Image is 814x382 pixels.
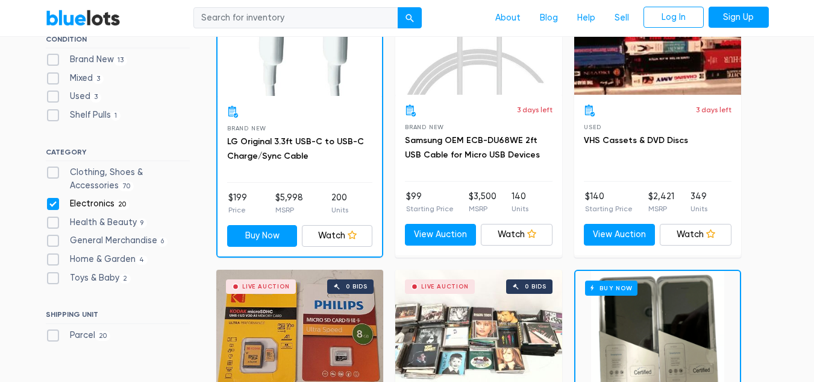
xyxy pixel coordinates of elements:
[157,237,168,247] span: 6
[405,124,444,130] span: Brand New
[709,7,769,28] a: Sign Up
[90,93,102,103] span: 3
[331,205,348,215] p: Units
[512,190,528,214] li: 140
[486,7,530,30] a: About
[405,135,540,160] a: Samsung OEM ECB-DU68WE 2ft USB Cable for Micro USB Devices
[648,190,674,214] li: $2,421
[46,35,190,48] h6: CONDITION
[405,224,477,246] a: View Auction
[643,7,704,28] a: Log In
[481,224,553,246] a: Watch
[660,224,731,246] a: Watch
[302,225,372,247] a: Watch
[530,7,568,30] a: Blog
[406,190,454,214] li: $99
[228,191,247,215] li: $199
[46,90,102,103] label: Used
[584,224,656,246] a: View Auction
[46,53,128,66] label: Brand New
[111,111,121,121] span: 1
[46,197,130,211] label: Electronics
[193,7,398,29] input: Search for inventory
[568,7,605,30] a: Help
[46,234,168,247] label: General Merchandise
[421,284,469,290] div: Live Auction
[585,281,637,296] h6: Buy Now
[46,166,190,192] label: Clothing, Shoes & Accessories
[227,225,298,247] a: Buy Now
[242,284,290,290] div: Live Auction
[517,104,553,115] p: 3 days left
[46,329,111,342] label: Parcel
[584,124,601,130] span: Used
[406,203,454,214] p: Starting Price
[46,109,121,122] label: Shelf Pulls
[46,9,121,27] a: BlueLots
[605,7,639,30] a: Sell
[690,203,707,214] p: Units
[114,200,130,209] span: 20
[46,216,148,229] label: Health & Beauty
[228,205,247,215] p: Price
[469,203,496,214] p: MSRP
[346,284,368,290] div: 0 bids
[227,125,266,132] span: Brand New
[275,205,303,215] p: MSRP
[690,190,707,214] li: 349
[46,272,131,285] label: Toys & Baby
[227,136,364,161] a: LG Original 3.3ft USB-C to USB-C Charge/Sync Cable
[95,331,111,341] span: 20
[119,182,134,191] span: 70
[584,135,688,145] a: VHS Cassets & DVD Discs
[585,203,633,214] p: Starting Price
[512,203,528,214] p: Units
[46,148,190,161] h6: CATEGORY
[525,284,546,290] div: 0 bids
[119,274,131,284] span: 2
[137,218,148,228] span: 9
[331,191,348,215] li: 200
[648,203,674,214] p: MSRP
[136,255,148,265] span: 4
[275,191,303,215] li: $5,998
[469,190,496,214] li: $3,500
[696,104,731,115] p: 3 days left
[93,74,104,84] span: 3
[585,190,633,214] li: $140
[46,253,148,266] label: Home & Garden
[114,56,128,65] span: 13
[46,72,104,85] label: Mixed
[46,310,190,323] h6: SHIPPING UNIT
